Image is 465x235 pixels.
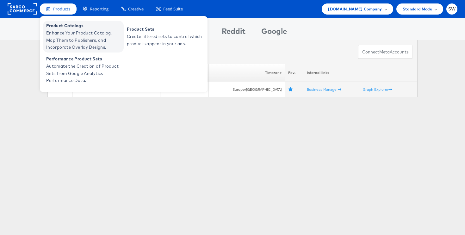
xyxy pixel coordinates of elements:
[127,33,203,47] span: Create filtered sets to control which products appear in your ads.
[43,54,124,86] a: Performance Product Sets Automate the Creation of Product Sets from Google Analytics Performance ...
[124,21,204,53] a: Product Sets Create filtered sets to control which products appear in your ads.
[379,49,390,55] span: meta
[448,7,456,11] span: SW
[46,55,122,63] span: Performance Product Sets
[363,87,392,92] a: Graph Explorer
[46,63,122,84] span: Automate the Creation of Product Sets from Google Analytics Performance Data.
[163,6,183,12] span: Feed Suite
[53,6,70,12] span: Products
[328,6,382,12] span: [DOMAIN_NAME] Company
[208,64,285,82] th: Timezone
[208,82,285,97] td: Europe/[GEOGRAPHIC_DATA]
[46,29,122,51] span: Enhance Your Product Catalog, Map Them to Publishers, and Incorporate Overlay Designs.
[46,22,122,29] span: Product Catalogs
[403,6,432,12] span: Standard Mode
[43,21,124,53] a: Product Catalogs Enhance Your Product Catalog, Map Them to Publishers, and Incorporate Overlay De...
[222,26,245,40] div: Reddit
[358,45,412,59] button: ConnectmetaAccounts
[127,26,203,33] span: Product Sets
[261,26,287,40] div: Google
[307,87,341,92] a: Business Manager
[90,6,108,12] span: Reporting
[128,6,144,12] span: Creative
